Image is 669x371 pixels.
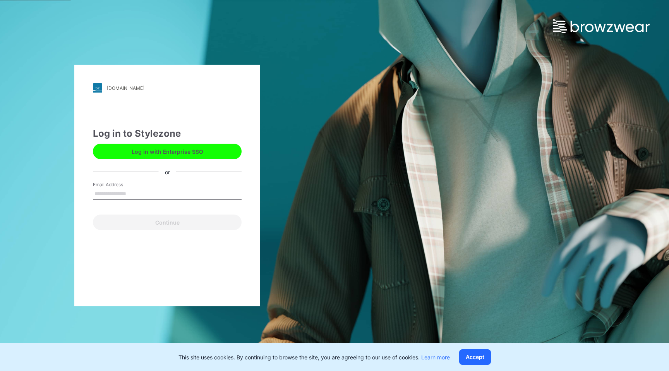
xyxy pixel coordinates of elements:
[421,354,450,361] a: Learn more
[93,181,147,188] label: Email Address
[107,85,144,91] div: [DOMAIN_NAME]
[159,168,176,176] div: or
[93,83,102,93] img: stylezone-logo.562084cfcfab977791bfbf7441f1a819.svg
[93,83,242,93] a: [DOMAIN_NAME]
[93,127,242,141] div: Log in to Stylezone
[93,144,242,159] button: Log in with Enterprise SSO
[178,353,450,361] p: This site uses cookies. By continuing to browse the site, you are agreeing to our use of cookies.
[459,349,491,365] button: Accept
[553,19,650,33] img: browzwear-logo.e42bd6dac1945053ebaf764b6aa21510.svg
